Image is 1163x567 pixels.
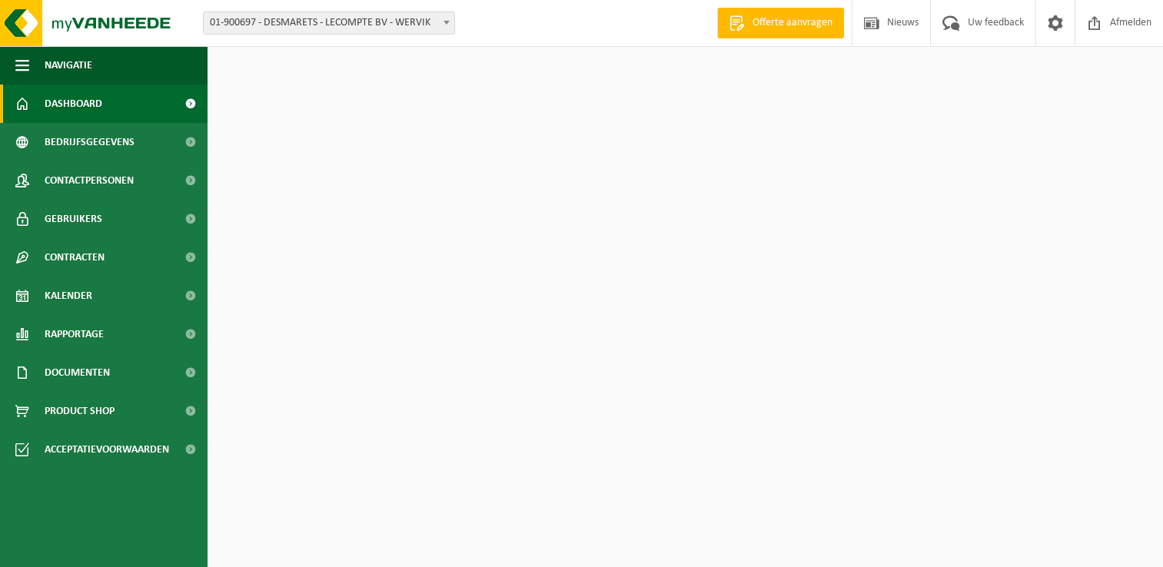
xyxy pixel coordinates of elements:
span: Kalender [45,277,92,315]
span: Bedrijfsgegevens [45,123,135,161]
span: Dashboard [45,85,102,123]
span: Gebruikers [45,200,102,238]
span: Documenten [45,353,110,392]
a: Offerte aanvragen [717,8,844,38]
span: Offerte aanvragen [749,15,836,31]
span: Contracten [45,238,105,277]
span: 01-900697 - DESMARETS - LECOMPTE BV - WERVIK [204,12,454,34]
span: Rapportage [45,315,104,353]
span: Product Shop [45,392,115,430]
span: 01-900697 - DESMARETS - LECOMPTE BV - WERVIK [203,12,455,35]
span: Contactpersonen [45,161,134,200]
span: Acceptatievoorwaarden [45,430,169,469]
span: Navigatie [45,46,92,85]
